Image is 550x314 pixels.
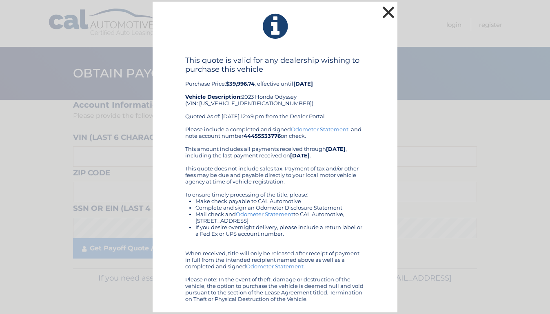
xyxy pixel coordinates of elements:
[185,126,365,302] div: Please include a completed and signed , and note account number on check. This amount includes al...
[195,204,365,211] li: Complete and sign an Odometer Disclosure Statement
[185,56,365,74] h4: This quote is valid for any dealership wishing to purchase this vehicle
[380,4,397,20] button: ×
[291,126,348,133] a: Odometer Statement
[290,152,310,159] b: [DATE]
[244,133,281,139] b: 44455533776
[195,211,365,224] li: Mail check and to CAL Automotive, [STREET_ADDRESS]
[195,198,365,204] li: Make check payable to CAL Automotive
[185,56,365,126] div: Purchase Price: , effective until 2023 Honda Odyssey (VIN: [US_VEHICLE_IDENTIFICATION_NUMBER]) Qu...
[226,80,255,87] b: $39,996.74
[236,211,293,217] a: Odometer Statement
[195,224,365,237] li: If you desire overnight delivery, please include a return label or a Fed Ex or UPS account number.
[246,263,304,270] a: Odometer Statement
[326,146,346,152] b: [DATE]
[185,93,242,100] strong: Vehicle Description:
[293,80,313,87] b: [DATE]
